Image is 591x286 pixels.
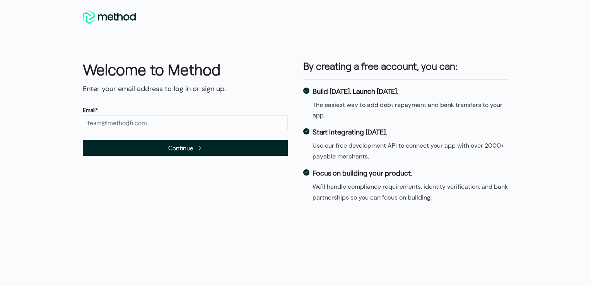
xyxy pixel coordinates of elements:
[303,59,508,73] h3: By creating a free account, you can:
[313,100,508,121] dd: The easiest way to add debt repayment and bank transfers to your app.
[83,10,136,24] img: MethodFi Logo
[83,84,288,94] p: Enter your email address to log in or sign up.
[83,59,288,80] h1: Welcome to Method
[313,140,508,162] dd: Use our free development API to connect your app with over 2000+ payable merchants.
[313,181,508,203] dd: We'll handle compliance requirements, identity verification, and bank partnerships so you can foc...
[313,168,508,178] dt: Focus on building your product.
[313,86,508,96] dt: Build [DATE]. Launch [DATE].
[83,140,288,156] button: Continue
[83,107,98,114] label: Email*
[83,115,288,130] input: team@methodfi.com
[168,143,193,153] span: Continue
[313,127,508,137] dt: Start integrating [DATE].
